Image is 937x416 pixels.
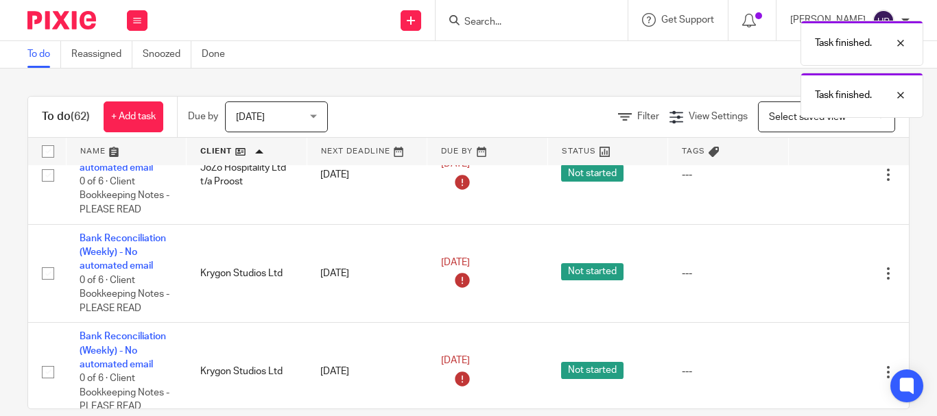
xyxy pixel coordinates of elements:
[463,16,586,29] input: Search
[682,168,775,182] div: ---
[80,276,169,313] span: 0 of 6 · Client Bookkeeping Notes - PLEASE READ
[815,36,872,50] p: Task finished.
[104,101,163,132] a: + Add task
[682,365,775,378] div: ---
[441,356,470,366] span: [DATE]
[71,41,132,68] a: Reassigned
[80,135,166,173] a: Bank Reconciliation (Weekly) - No automated email
[682,147,705,155] span: Tags
[80,332,166,369] a: Bank Reconciliation (Weekly) - No automated email
[80,234,166,271] a: Bank Reconciliation (Weekly) - No automated email
[187,125,307,224] td: JoZo Hospitality Ltd t/a Proost
[80,177,169,215] span: 0 of 6 · Client Bookkeeping Notes - PLEASE READ
[441,258,470,267] span: [DATE]
[42,110,90,124] h1: To do
[27,11,96,29] img: Pixie
[27,41,61,68] a: To do
[143,41,191,68] a: Snoozed
[873,10,894,32] img: svg%3E
[561,164,624,182] span: Not started
[236,112,265,122] span: [DATE]
[80,374,169,411] span: 0 of 6 · Client Bookkeeping Notes - PLEASE READ
[769,112,846,122] span: Select saved view
[188,110,218,123] p: Due by
[815,88,872,102] p: Task finished.
[561,362,624,379] span: Not started
[202,41,235,68] a: Done
[682,267,775,280] div: ---
[71,111,90,122] span: (62)
[307,125,427,224] td: [DATE]
[561,263,624,280] span: Not started
[187,224,307,323] td: Krygon Studios Ltd
[307,224,427,323] td: [DATE]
